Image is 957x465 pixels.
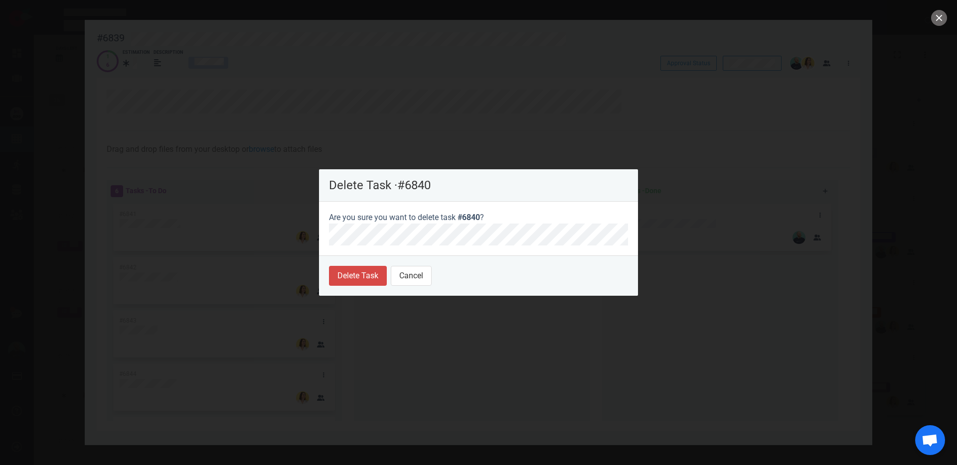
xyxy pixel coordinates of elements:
button: Cancel [391,266,432,286]
button: Delete Task [329,266,387,286]
p: Delete Task · #6840 [329,179,628,191]
span: #6840 [458,213,480,222]
button: close [931,10,947,26]
a: Ouvrir le chat [915,425,945,455]
section: Are you sure you want to delete task ? [319,202,638,255]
